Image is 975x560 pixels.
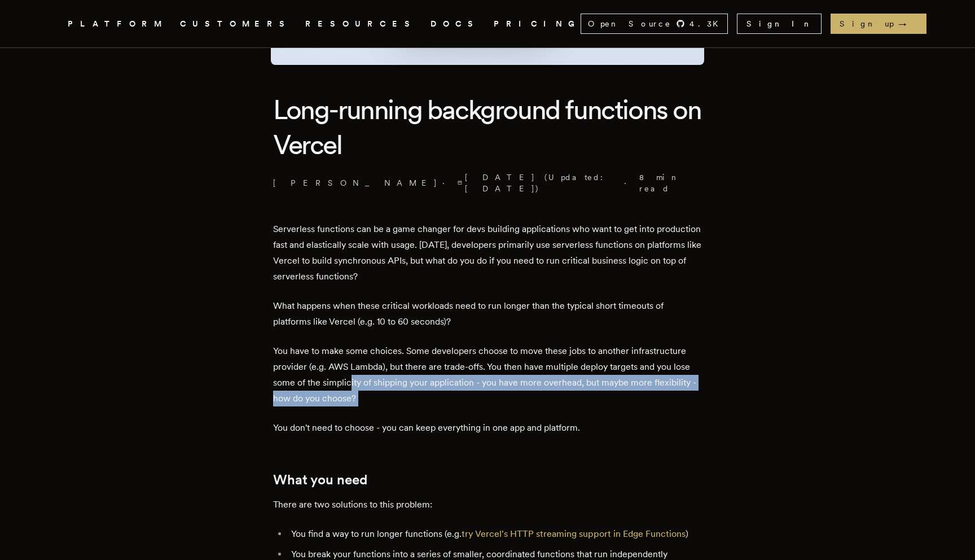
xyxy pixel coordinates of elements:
[273,497,702,513] p: There are two solutions to this problem:
[180,17,292,31] a: CUSTOMERS
[288,526,702,542] li: You find a way to run longer functions (e.g. )
[273,472,702,488] h2: What you need
[898,18,917,29] span: →
[689,18,725,29] span: 4.3 K
[831,14,926,34] a: Sign up
[273,177,438,189] a: [PERSON_NAME]
[273,420,702,436] p: You don't need to choose - you can keep everything in one app and platform.
[458,172,620,194] span: [DATE] (Updated: [DATE] )
[305,17,417,31] button: RESOURCES
[68,17,166,31] button: PLATFORM
[639,172,695,194] span: 8 min read
[737,14,822,34] a: Sign In
[462,528,686,539] a: try Vercel's HTTP streaming support in Edge Functions
[273,298,702,330] p: What happens when these critical workloads need to run longer than the typical short timeouts of ...
[273,221,702,285] p: Serverless functions can be a game changer for devs building applications who want to get into pr...
[273,343,702,406] p: You have to make some choices. Some developers choose to move these jobs to another infrastructur...
[273,92,702,163] h1: Long-running background functions on Vercel
[494,17,581,31] a: PRICING
[273,172,702,194] p: · ·
[588,18,671,29] span: Open Source
[431,17,480,31] a: DOCS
